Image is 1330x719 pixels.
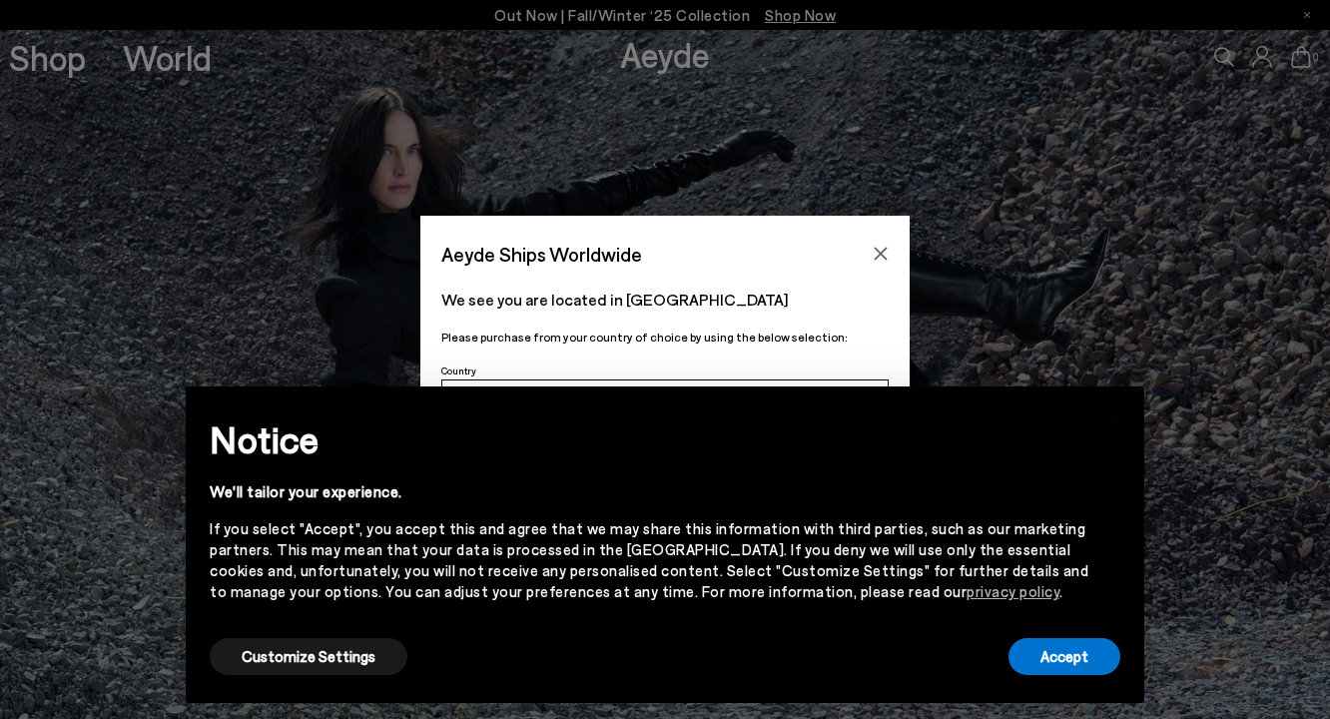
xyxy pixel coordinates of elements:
button: Close this notice [1088,392,1136,440]
button: Accept [1008,638,1120,675]
p: Please purchase from your country of choice by using the below selection: [441,328,889,347]
div: If you select "Accept", you accept this and agree that we may share this information with third p... [210,518,1088,602]
button: Customize Settings [210,638,407,675]
span: × [1105,401,1119,430]
button: Close [866,239,896,269]
span: Country [441,364,476,376]
span: Aeyde Ships Worldwide [441,237,642,272]
h2: Notice [210,413,1088,465]
p: We see you are located in [GEOGRAPHIC_DATA] [441,288,889,312]
div: We'll tailor your experience. [210,481,1088,502]
a: privacy policy [967,582,1059,600]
